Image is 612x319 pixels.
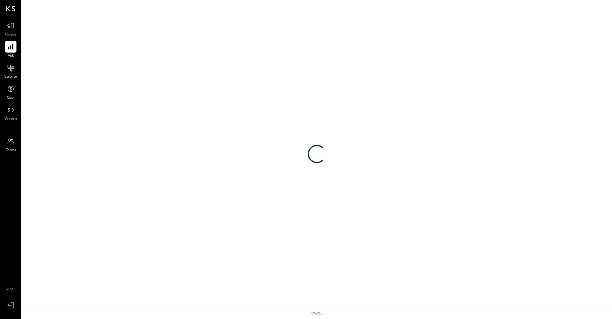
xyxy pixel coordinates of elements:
[0,41,21,59] a: P&L
[0,20,21,38] a: Queue
[4,74,17,80] span: Balance
[0,135,21,153] a: Teams
[311,311,322,316] div: v 4.32.3
[7,95,15,101] span: Cash
[6,148,16,153] span: Teams
[5,32,16,38] span: Queue
[0,62,21,80] a: Balance
[0,83,21,101] a: Cash
[0,104,21,122] a: Vendors
[7,53,14,59] span: P&L
[4,116,17,122] span: Vendors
